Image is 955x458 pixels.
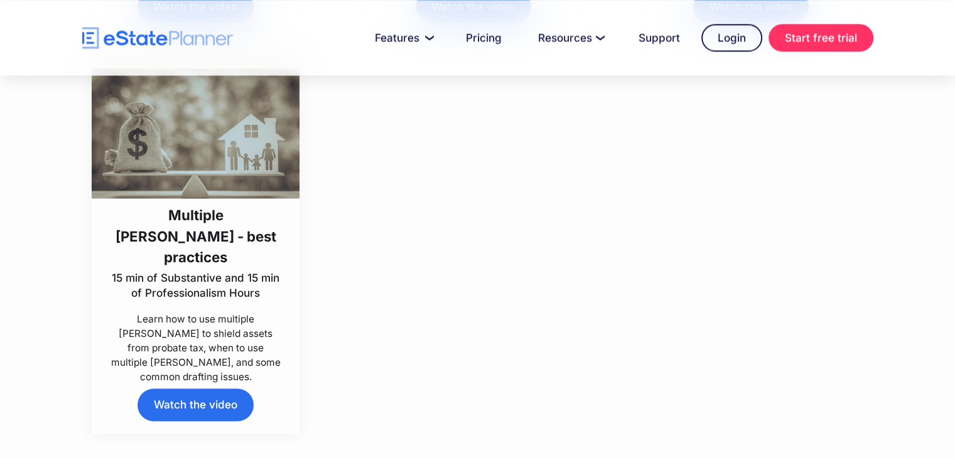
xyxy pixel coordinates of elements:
a: Multiple [PERSON_NAME] - best practices15 min of Substantive and 15 min of Professionalism HoursL... [92,68,299,384]
p: Learn how to use multiple [PERSON_NAME] to shield assets from probate tax, when to use multiple [... [109,312,283,385]
a: Support [623,25,695,50]
p: 15 min of Substantive and 15 min of Professionalism Hours [109,270,283,301]
a: Features [360,25,445,50]
h3: Multiple [PERSON_NAME] - best practices [109,205,283,267]
a: Login [701,24,762,51]
a: Resources [523,25,617,50]
a: Start free trial [769,24,873,51]
a: Watch the video [138,388,253,420]
a: Pricing [451,25,517,50]
a: home [82,27,233,49]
